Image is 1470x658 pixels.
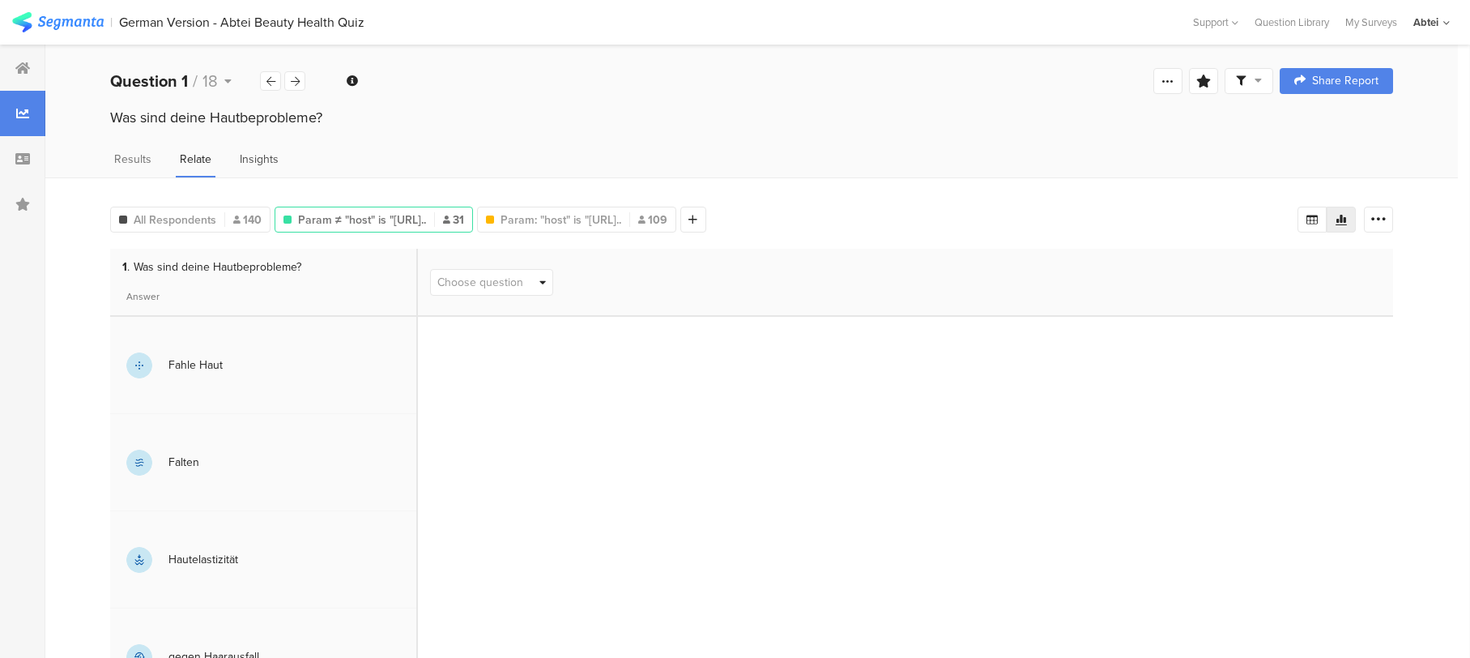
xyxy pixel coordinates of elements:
b: Question 1 [110,69,188,93]
div: Falten [168,454,199,471]
a: Question Library [1246,15,1337,30]
div: Hautelastizität [168,551,238,568]
span: Relate [180,151,211,168]
span: Results [114,151,151,168]
a: My Surveys [1337,15,1405,30]
div: German Version - Abtei Beauty Health Quiz [119,15,364,30]
div: Was sind deine Hautbeprobleme? [110,107,1393,128]
span: Choose question [437,274,523,291]
div: Abtei [1413,15,1438,30]
span: Param ≠ "host" is "[URL].. [298,211,426,229]
span: All Respondents [134,211,216,229]
span: Share Report [1312,75,1378,87]
span: . [127,258,130,276]
span: Param: "host" is "[URL].. [501,211,621,229]
span: / [193,69,198,93]
span: Insights [240,151,279,168]
span: Answer [126,289,160,304]
span: 140 [233,211,262,229]
span: Was sind deine Hautbeprobleme? [134,258,301,276]
span: 31 [443,211,464,229]
span: 18 [202,69,218,93]
img: segmanta logo [12,12,104,32]
div: Fahle Haut [168,357,223,374]
div: | [110,13,113,32]
img: d3718dnoaommpf.cloudfront.net%2Fitem%2Fd53bf7b97ce0ce6d6f3e.png [126,547,152,573]
img: d3718dnoaommpf.cloudfront.net%2Fitem%2F235d70527e3a1b1a4716.png [126,450,152,476]
span: 109 [638,211,667,229]
span: 1 [122,258,130,276]
div: Support [1193,10,1238,35]
img: d3718dnoaommpf.cloudfront.net%2Fitem%2F655cf46e893b49d5e029.png [126,352,152,378]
